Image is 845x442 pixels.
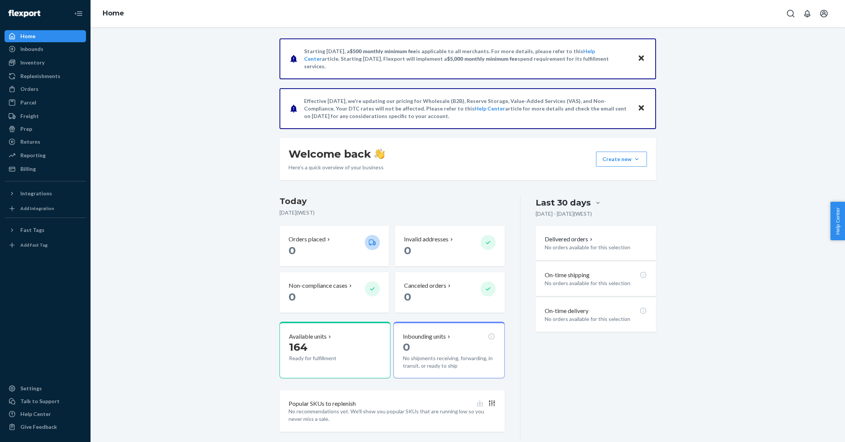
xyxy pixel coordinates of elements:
[304,48,630,70] p: Starting [DATE], a is applicable to all merchants. For more details, please refer to this article...
[20,45,43,53] div: Inbounds
[404,244,411,257] span: 0
[447,55,518,62] span: $5,000 monthly minimum fee
[5,123,86,135] a: Prep
[636,53,646,64] button: Close
[280,195,505,207] h3: Today
[830,202,845,240] button: Help Center
[475,105,505,112] a: Help Center
[280,226,389,266] button: Orders placed 0
[404,290,411,303] span: 0
[350,48,416,54] span: $500 monthly minimum fee
[20,397,60,405] div: Talk to Support
[404,235,449,244] p: Invalid addresses
[20,165,36,173] div: Billing
[5,149,86,161] a: Reporting
[20,242,48,248] div: Add Fast Tag
[103,9,124,17] a: Home
[800,6,815,21] button: Open notifications
[8,10,40,17] img: Flexport logo
[596,152,647,167] button: Create new
[403,355,495,370] p: No shipments receiving, forwarding, in transit, or ready to ship
[289,332,327,341] p: Available units
[20,226,45,234] div: Fast Tags
[20,112,39,120] div: Freight
[289,355,359,362] p: Ready for fulfillment
[536,197,591,209] div: Last 30 days
[545,279,647,287] p: No orders available for this selection
[374,149,385,159] img: hand-wave emoji
[403,332,446,341] p: Inbounding units
[395,272,504,313] button: Canceled orders 0
[280,272,389,313] button: Non-compliance cases 0
[20,410,51,418] div: Help Center
[20,385,42,392] div: Settings
[5,203,86,215] a: Add Integration
[545,235,594,244] button: Delivered orders
[395,226,504,266] button: Invalid addresses 0
[816,6,831,21] button: Open account menu
[5,136,86,148] a: Returns
[403,341,410,353] span: 0
[289,408,496,423] p: No recommendations yet. We’ll show you popular SKUs that are running low so you never miss a sale.
[20,152,46,159] div: Reporting
[5,110,86,122] a: Freight
[5,97,86,109] a: Parcel
[289,235,326,244] p: Orders placed
[304,97,630,120] p: Effective [DATE], we're updating our pricing for Wholesale (B2B), Reserve Storage, Value-Added Se...
[545,271,590,279] p: On-time shipping
[5,43,86,55] a: Inbounds
[5,395,86,407] a: Talk to Support
[783,6,798,21] button: Open Search Box
[5,224,86,236] button: Fast Tags
[20,205,54,212] div: Add Integration
[289,244,296,257] span: 0
[289,399,356,408] p: Popular SKUs to replenish
[5,382,86,394] a: Settings
[5,163,86,175] a: Billing
[289,341,307,353] span: 164
[536,210,592,218] p: [DATE] - [DATE] ( WEST )
[20,32,35,40] div: Home
[280,322,390,378] button: Available units164Ready for fulfillment
[5,187,86,200] button: Integrations
[636,103,646,114] button: Close
[280,209,505,216] p: [DATE] ( WEST )
[5,57,86,69] a: Inventory
[289,147,385,161] h1: Welcome back
[5,70,86,82] a: Replenishments
[5,239,86,251] a: Add Fast Tag
[20,59,45,66] div: Inventory
[393,322,504,378] button: Inbounding units0No shipments receiving, forwarding, in transit, or ready to ship
[20,190,52,197] div: Integrations
[545,307,588,315] p: On-time delivery
[289,164,385,171] p: Here’s a quick overview of your business
[404,281,446,290] p: Canceled orders
[97,3,130,25] ol: breadcrumbs
[289,281,347,290] p: Non-compliance cases
[5,30,86,42] a: Home
[20,125,32,133] div: Prep
[20,85,38,93] div: Orders
[545,315,647,323] p: No orders available for this selection
[545,244,647,251] p: No orders available for this selection
[5,83,86,95] a: Orders
[20,138,40,146] div: Returns
[20,99,36,106] div: Parcel
[5,408,86,420] a: Help Center
[20,72,60,80] div: Replenishments
[20,423,57,431] div: Give Feedback
[5,421,86,433] button: Give Feedback
[71,6,86,21] button: Close Navigation
[289,290,296,303] span: 0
